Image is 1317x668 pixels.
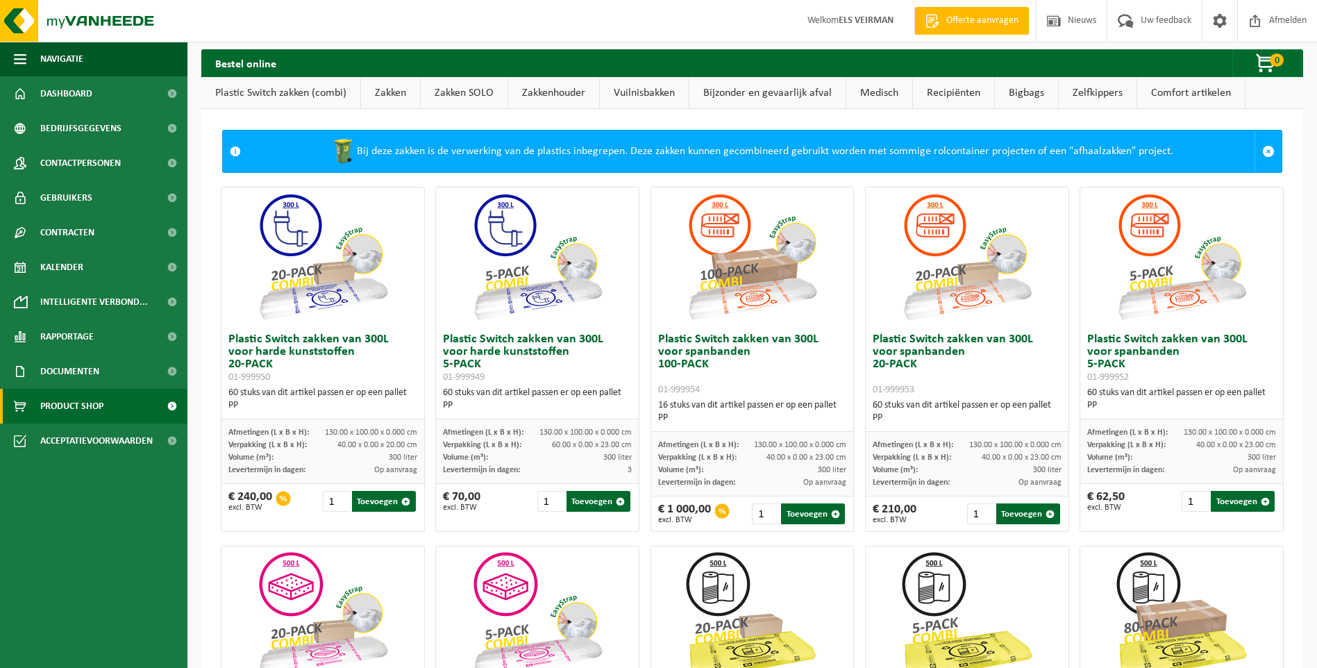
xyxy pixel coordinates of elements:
[40,76,92,111] span: Dashboard
[1087,399,1276,412] div: PP
[552,441,632,449] span: 60.00 x 0.00 x 23.00 cm
[1018,478,1062,487] span: Op aanvraag
[766,453,846,462] span: 40.00 x 0.00 x 23.00 cm
[228,491,272,512] div: € 240,00
[508,77,599,109] a: Zakkenhouder
[873,453,951,462] span: Verpakking (L x B x H):
[361,77,420,109] a: Zakken
[603,453,632,462] span: 300 liter
[374,466,417,474] span: Op aanvraag
[228,441,307,449] span: Verpakking (L x B x H):
[253,187,392,326] img: 01-999950
[996,503,1060,524] button: Toevoegen
[228,453,274,462] span: Volume (m³):
[781,503,845,524] button: Toevoegen
[995,77,1058,109] a: Bigbags
[1087,466,1164,474] span: Levertermijn in dagen:
[248,131,1255,172] div: Bij deze zakken is de verwerking van de plastics inbegrepen. Deze zakken kunnen gecombineerd gebr...
[914,7,1029,35] a: Offerte aanvragen
[873,503,916,524] div: € 210,00
[818,466,846,474] span: 300 liter
[443,466,520,474] span: Levertermijn in dagen:
[682,187,821,326] img: 01-999954
[873,385,914,395] span: 01-999953
[658,478,735,487] span: Levertermijn in dagen:
[913,77,994,109] a: Recipiënten
[1087,428,1168,437] span: Afmetingen (L x B x H):
[1112,187,1251,326] img: 01-999952
[228,387,417,412] div: 60 stuks van dit artikel passen er op een pallet
[1184,428,1276,437] span: 130.00 x 100.00 x 0.000 cm
[658,516,711,524] span: excl. BTW
[443,387,632,412] div: 60 stuks van dit artikel passen er op een pallet
[873,516,916,524] span: excl. BTW
[1248,453,1276,462] span: 300 liter
[600,77,689,109] a: Vuilnisbakken
[40,42,83,76] span: Navigatie
[1087,503,1125,512] span: excl. BTW
[323,491,351,512] input: 1
[752,503,780,524] input: 1
[40,424,153,458] span: Acceptatievoorwaarden
[1196,441,1276,449] span: 40.00 x 0.00 x 23.00 cm
[839,15,894,26] strong: ELS VEIRMAN
[443,333,632,383] h3: Plastic Switch zakken van 300L voor harde kunststoffen 5-PACK
[1137,77,1245,109] a: Comfort artikelen
[40,181,92,215] span: Gebruikers
[658,503,711,524] div: € 1 000,00
[982,453,1062,462] span: 40.00 x 0.00 x 23.00 cm
[421,77,507,109] a: Zakken SOLO
[1059,77,1136,109] a: Zelfkippers
[803,478,846,487] span: Op aanvraag
[40,319,94,354] span: Rapportage
[228,428,309,437] span: Afmetingen (L x B x H):
[228,466,305,474] span: Levertermijn in dagen:
[468,187,607,326] img: 01-999949
[658,453,737,462] span: Verpakking (L x B x H):
[873,466,918,474] span: Volume (m³):
[628,466,632,474] span: 3
[658,441,739,449] span: Afmetingen (L x B x H):
[40,111,121,146] span: Bedrijfsgegevens
[40,250,83,285] span: Kalender
[967,503,995,524] input: 1
[658,333,847,396] h3: Plastic Switch zakken van 300L voor spanbanden 100-PACK
[658,466,703,474] span: Volume (m³):
[1270,53,1284,67] span: 0
[40,146,121,181] span: Contactpersonen
[539,428,632,437] span: 130.00 x 100.00 x 0.000 cm
[658,385,700,395] span: 01-999954
[443,453,488,462] span: Volume (m³):
[228,399,417,412] div: PP
[873,399,1062,424] div: 60 stuks van dit artikel passen er op een pallet
[1211,491,1275,512] button: Toevoegen
[201,49,290,76] h2: Bestel online
[943,14,1022,28] span: Offerte aanvragen
[537,491,565,512] input: 1
[689,77,846,109] a: Bijzonder en gevaarlijk afval
[228,503,272,512] span: excl. BTW
[443,441,521,449] span: Verpakking (L x B x H):
[325,428,417,437] span: 130.00 x 100.00 x 0.000 cm
[443,372,485,383] span: 01-999949
[1087,441,1166,449] span: Verpakking (L x B x H):
[754,441,846,449] span: 130.00 x 100.00 x 0.000 cm
[1255,131,1282,172] a: Sluit melding
[40,215,94,250] span: Contracten
[201,77,360,109] a: Plastic Switch zakken (combi)
[1233,466,1276,474] span: Op aanvraag
[1182,491,1209,512] input: 1
[1087,491,1125,512] div: € 62,50
[1033,466,1062,474] span: 300 liter
[443,491,480,512] div: € 70,00
[40,354,99,389] span: Documenten
[567,491,630,512] button: Toevoegen
[443,428,523,437] span: Afmetingen (L x B x H):
[443,399,632,412] div: PP
[228,333,417,383] h3: Plastic Switch zakken van 300L voor harde kunststoffen 20-PACK
[1087,453,1132,462] span: Volume (m³):
[228,372,270,383] span: 01-999950
[40,285,148,319] span: Intelligente verbond...
[443,503,480,512] span: excl. BTW
[329,137,357,165] img: WB-0240-HPE-GN-50.png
